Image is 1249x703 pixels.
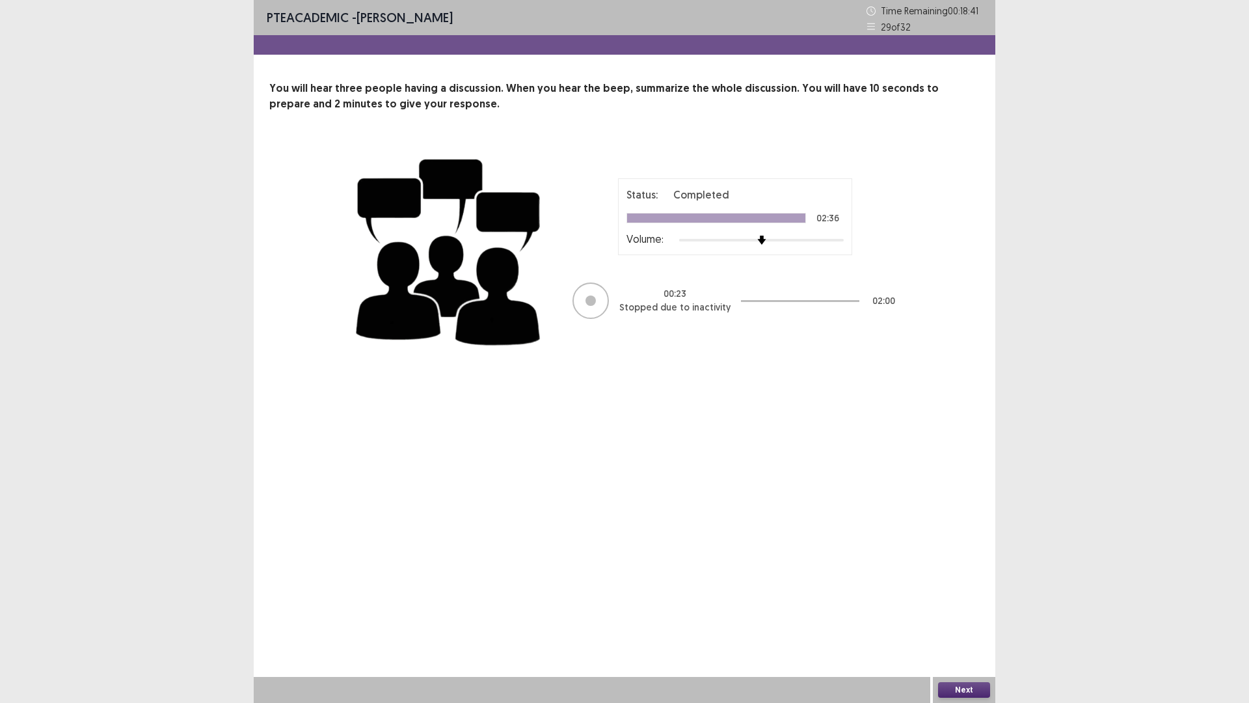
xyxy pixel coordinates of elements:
p: Stopped due to inactivity [619,301,731,314]
p: Completed [673,187,729,202]
span: PTE academic [267,9,349,25]
p: You will hear three people having a discussion. When you hear the beep, summarize the whole discu... [269,81,980,112]
p: 02 : 00 [872,294,895,308]
img: arrow-thumb [757,236,766,245]
p: - [PERSON_NAME] [267,8,453,27]
p: Time Remaining 00 : 18 : 41 [881,4,982,18]
img: group-discussion [351,143,546,356]
p: Status: [626,187,658,202]
p: 29 of 32 [881,20,911,34]
p: Volume: [626,231,664,247]
p: 02:36 [816,214,839,223]
button: Next [938,682,990,698]
p: 00 : 23 [664,287,686,301]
